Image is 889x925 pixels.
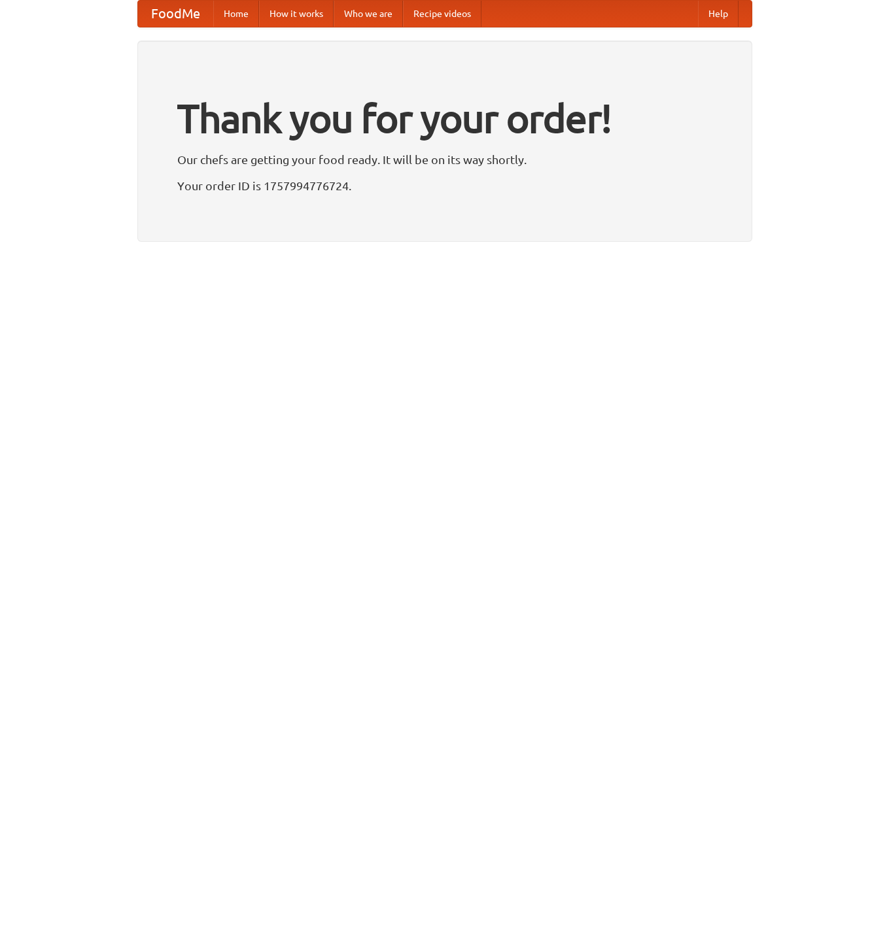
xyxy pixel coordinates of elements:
a: FoodMe [138,1,213,27]
a: Home [213,1,259,27]
a: Recipe videos [403,1,481,27]
a: How it works [259,1,334,27]
p: Your order ID is 1757994776724. [177,176,712,195]
h1: Thank you for your order! [177,87,712,150]
a: Who we are [334,1,403,27]
a: Help [698,1,739,27]
p: Our chefs are getting your food ready. It will be on its way shortly. [177,150,712,169]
